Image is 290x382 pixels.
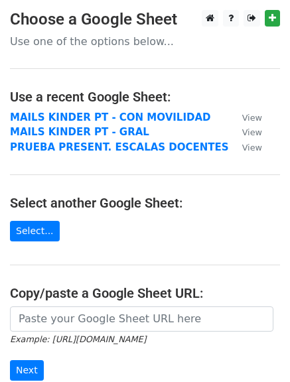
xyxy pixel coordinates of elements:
a: MAILS KINDER PT - CON MOVILIDAD [10,111,210,123]
small: View [242,113,262,123]
small: View [242,143,262,153]
h4: Select another Google Sheet: [10,195,280,211]
a: View [229,111,262,123]
p: Use one of the options below... [10,34,280,48]
a: View [229,141,262,153]
input: Next [10,360,44,381]
h4: Use a recent Google Sheet: [10,89,280,105]
small: View [242,127,262,137]
small: Example: [URL][DOMAIN_NAME] [10,334,146,344]
h3: Choose a Google Sheet [10,10,280,29]
a: PRUEBA PRESENT. ESCALAS DOCENTES [10,141,229,153]
a: Select... [10,221,60,241]
a: MAILS KINDER PT - GRAL [10,126,149,138]
a: View [229,126,262,138]
h4: Copy/paste a Google Sheet URL: [10,285,280,301]
input: Paste your Google Sheet URL here [10,306,273,332]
